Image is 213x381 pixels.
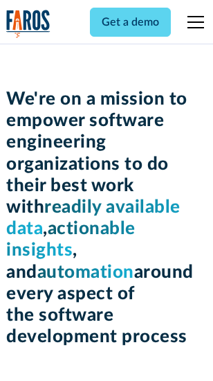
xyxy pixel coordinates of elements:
a: Get a demo [90,8,171,37]
div: menu [179,6,207,39]
a: home [6,10,50,38]
span: actionable insights [6,220,136,259]
span: automation [37,263,134,281]
img: Logo of the analytics and reporting company Faros. [6,10,50,38]
span: readily available data [6,198,180,238]
h1: We're on a mission to empower software engineering organizations to do their best work with , , a... [6,89,207,348]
